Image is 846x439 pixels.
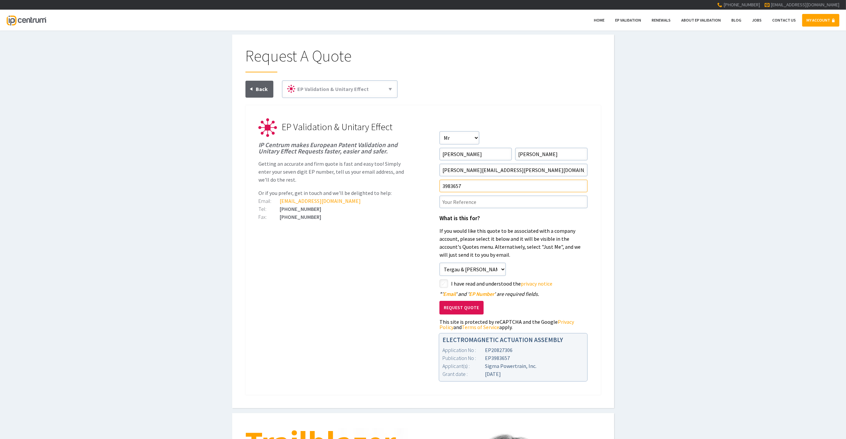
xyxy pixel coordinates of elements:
[723,2,760,8] span: [PHONE_NUMBER]
[439,216,588,221] h1: What is this for?
[752,18,762,23] span: Jobs
[771,2,839,8] a: [EMAIL_ADDRESS][DOMAIN_NAME]
[451,279,588,288] label: I have read and understood the
[259,189,407,197] p: Or if you prefer, get in touch and we'll be delighted to help:
[731,18,741,23] span: Blog
[442,370,584,378] div: [DATE]
[7,10,46,31] a: IP Centrum
[439,318,574,330] a: Privacy Policy
[442,370,485,378] div: Grant date :
[442,337,584,343] h1: ELECTROMAGNETIC ACTUATION ASSEMBLY
[681,18,721,23] span: About EP Validation
[647,14,675,27] a: Renewals
[259,214,280,220] div: Fax:
[515,148,588,160] input: Surname
[590,14,609,27] a: Home
[772,18,796,23] span: Contact Us
[298,86,369,92] span: EP Validation & Unitary Effect
[282,121,393,133] span: EP Validation & Unitary Effect
[439,291,588,297] div: ' ' and ' ' are required fields.
[442,362,485,370] div: Applicant(s) :
[256,86,268,92] span: Back
[727,14,746,27] a: Blog
[442,354,485,362] div: Publication No :
[259,206,407,212] div: [PHONE_NUMBER]
[594,18,605,23] span: Home
[245,48,601,72] h1: Request A Quote
[259,214,407,220] div: [PHONE_NUMBER]
[439,279,448,288] label: styled-checkbox
[439,227,588,259] p: If you would like this quote to be associated with a company account, please select it below and ...
[521,280,552,287] a: privacy notice
[443,291,456,297] span: Email
[442,354,584,362] div: EP3983657
[259,142,407,154] h1: IP Centrum makes European Patent Validation and Unitary Effect Requests faster, easier and safer.
[768,14,800,27] a: Contact Us
[439,196,588,208] input: Your Reference
[652,18,671,23] span: Renewals
[442,362,584,370] div: Sigma Powertrain, Inc.
[615,18,641,23] span: EP Validation
[259,160,407,184] p: Getting an accurate and firm quote is fast and easy too! Simply enter your seven digit EP number,...
[748,14,766,27] a: Jobs
[442,346,485,354] div: Application No :
[469,291,494,297] span: EP Number
[802,14,839,27] a: MY ACCOUNT
[245,81,273,98] a: Back
[280,198,361,204] a: [EMAIL_ADDRESS][DOMAIN_NAME]
[439,301,484,314] button: Request Quote
[439,319,588,330] div: This site is protected by reCAPTCHA and the Google and apply.
[462,324,499,330] a: Terms of Service
[439,164,588,176] input: Email
[439,180,588,192] input: EP Number
[259,206,280,212] div: Tel:
[442,346,584,354] div: EP20827306
[285,83,395,95] a: EP Validation & Unitary Effect
[439,148,512,160] input: First Name
[677,14,725,27] a: About EP Validation
[259,198,280,204] div: Email:
[611,14,645,27] a: EP Validation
